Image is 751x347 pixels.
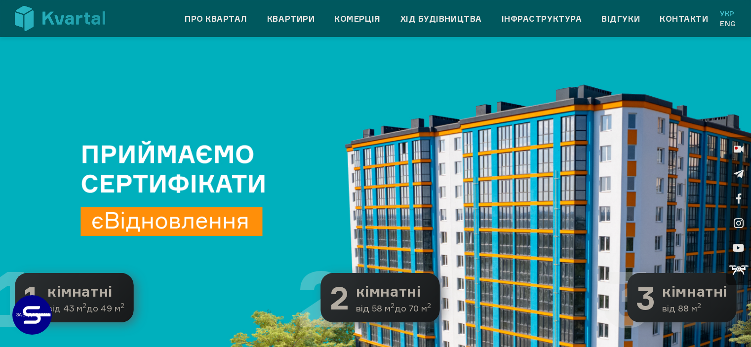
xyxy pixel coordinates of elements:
[334,13,380,25] a: Комерція
[12,295,52,335] a: ЗАБУДОВНИК
[16,312,49,317] text: ЗАБУДОВНИК
[24,282,40,313] span: 1
[391,302,395,309] sup: 2
[15,273,133,322] button: 1 1 кімнатні від 43 м2до 49 м2
[601,13,640,25] a: Відгуки
[720,9,736,19] a: Укр
[400,13,482,25] a: Хід будівництва
[82,302,86,309] sup: 2
[697,302,701,309] sup: 2
[720,19,736,29] a: Eng
[636,282,655,313] span: 3
[502,13,582,25] a: Інфраструктура
[120,302,124,309] sup: 2
[356,304,431,313] span: від 58 м до 70 м
[662,304,727,313] span: від 88 м
[47,304,124,313] span: від 43 м до 49 м
[185,13,247,25] a: Про квартал
[267,13,315,25] a: Квартири
[15,6,105,31] img: Kvartal
[427,302,431,309] sup: 2
[660,13,708,25] a: Контакти
[627,273,736,322] button: 3 3 кімнатні від 88 м2
[662,283,727,300] span: кімнатні
[330,282,349,313] span: 2
[321,273,440,322] button: 2 2 кімнатні від 58 м2до 70 м2
[47,283,124,300] span: кімнатні
[356,283,431,300] span: кімнатні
